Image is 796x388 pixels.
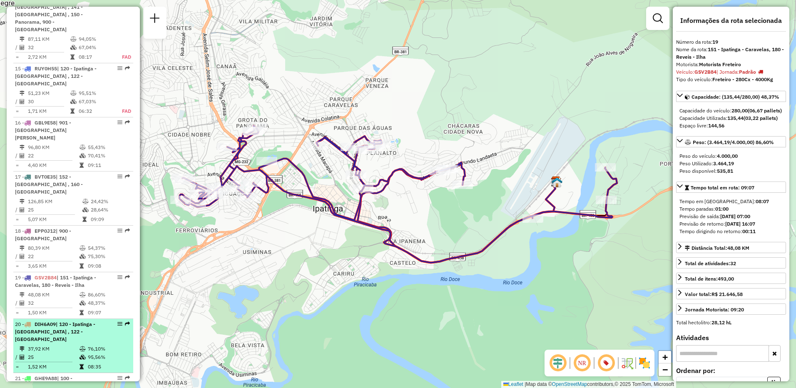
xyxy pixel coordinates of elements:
strong: (06,67 pallets) [748,107,782,114]
div: Tempo paradas: [679,205,783,213]
a: Total de atividades:32 [676,257,786,269]
td: / [15,252,19,261]
i: Tempo total em rota [80,264,84,269]
span: Tempo total em rota: 09:07 [691,184,754,191]
em: Rota exportada [125,228,130,233]
i: Total de Atividades [20,153,25,158]
td: 94,05% [78,35,113,43]
i: % de utilização do peso [80,346,86,351]
img: FAD CDD Ipatinga [552,177,562,188]
span: | 901 - [GEOGRAPHIC_DATA][PERSON_NAME] [15,119,71,141]
strong: Motorista Freteiro [699,61,741,67]
div: Capacidade do veículo: [679,107,783,114]
strong: [DATE] 07:00 [720,213,750,219]
strong: [DATE] 16:07 [725,221,755,227]
em: Rota exportada [125,174,130,179]
td: / [15,206,19,214]
img: Fluxo de ruas [620,356,634,370]
div: Espaço livre: [679,122,783,129]
i: Distância Total [20,145,25,150]
a: Distância Total:48,08 KM [676,242,786,253]
td: = [15,53,19,61]
i: Distância Total [20,37,25,42]
td: 08:35 [87,363,129,371]
strong: 01:00 [715,206,729,212]
div: Tempo em [GEOGRAPHIC_DATA]: [679,198,783,205]
span: 18 - [15,228,71,241]
td: 54,37% [87,244,129,252]
em: Rota exportada [125,321,130,326]
td: 25 [27,206,82,214]
div: Total de itens: [685,275,734,283]
div: Motorista: [676,61,786,68]
span: Peso do veículo: [679,153,738,159]
strong: 3.464,19 [713,160,734,167]
td: 28,64% [90,206,130,214]
strong: 535,81 [717,168,733,174]
td: = [15,107,19,115]
strong: 280,00 [731,107,748,114]
i: % de utilização da cubagem [80,355,86,360]
em: Opções [117,228,122,233]
td: / [15,299,19,307]
td: 48,37% [87,299,129,307]
i: Total de Atividades [20,301,25,306]
span: + [662,352,668,362]
span: GSV2B84 [35,274,57,281]
strong: GSV2B84 [694,69,716,75]
td: 37,92 KM [27,345,79,353]
i: % de utilização da cubagem [80,254,86,259]
strong: 4.000,00 [717,153,738,159]
td: 67,04% [78,43,113,52]
i: % de utilização do peso [70,37,77,42]
span: Peso: (3.464,19/4.000,00) 86,60% [693,139,774,145]
span: 17 - [15,174,83,195]
span: | 120 - Ipatinga - [GEOGRAPHIC_DATA] , 122 - [GEOGRAPHIC_DATA] [15,65,97,87]
td: 48,08 KM [27,291,79,299]
div: Jornada Motorista: 09:20 [685,306,744,313]
div: Capacidade Utilizada: [679,114,783,122]
td: = [15,161,19,169]
td: = [15,363,19,371]
em: Opções [117,66,122,71]
span: DIH6A09 [35,321,56,327]
em: Opções [117,321,122,326]
span: − [662,364,668,375]
strong: 28,12 hL [711,319,731,326]
div: Capacidade: (135,44/280,00) 48,37% [676,104,786,133]
td: 96,80 KM [27,143,79,152]
td: 51,23 KM [27,89,70,97]
span: Total de atividades: [685,260,736,266]
i: % de utilização da cubagem [70,99,77,104]
i: Tempo total em rota [70,109,75,114]
strong: Padrão [739,69,756,75]
td: = [15,215,19,224]
div: Distância Total: [685,244,749,252]
strong: (03,22 pallets) [744,115,778,121]
div: Tempo dirigindo no retorno: [679,228,783,235]
td: 95,51% [78,89,113,97]
a: Zoom out [659,363,671,376]
strong: 144,56 [708,122,724,129]
div: Previsão de retorno: [679,220,783,228]
td: FAD [113,107,132,115]
td: 75,30% [87,252,129,261]
div: Total hectolitro: [676,319,786,326]
td: 09:07 [87,308,129,317]
a: Exibir filtros [649,10,666,27]
i: % de utilização da cubagem [82,207,89,212]
span: 19 - [15,274,96,288]
a: Peso: (3.464,19/4.000,00) 86,60% [676,136,786,147]
i: Total de Atividades [20,45,25,50]
i: Tempo total em rota [82,217,87,222]
a: Capacidade: (135,44/280,00) 48,37% [676,91,786,102]
div: Nome da rota: [676,46,786,61]
strong: 151 - Ipatinga - Caravelas, 180 - Reveis - Ilha [676,46,784,60]
em: Opções [117,275,122,280]
span: 20 - [15,321,95,342]
div: Número da rota: [676,38,786,46]
a: Zoom in [659,351,671,363]
td: 1,52 KM [27,363,79,371]
i: Distância Total [20,246,25,251]
i: Distância Total [20,91,25,96]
